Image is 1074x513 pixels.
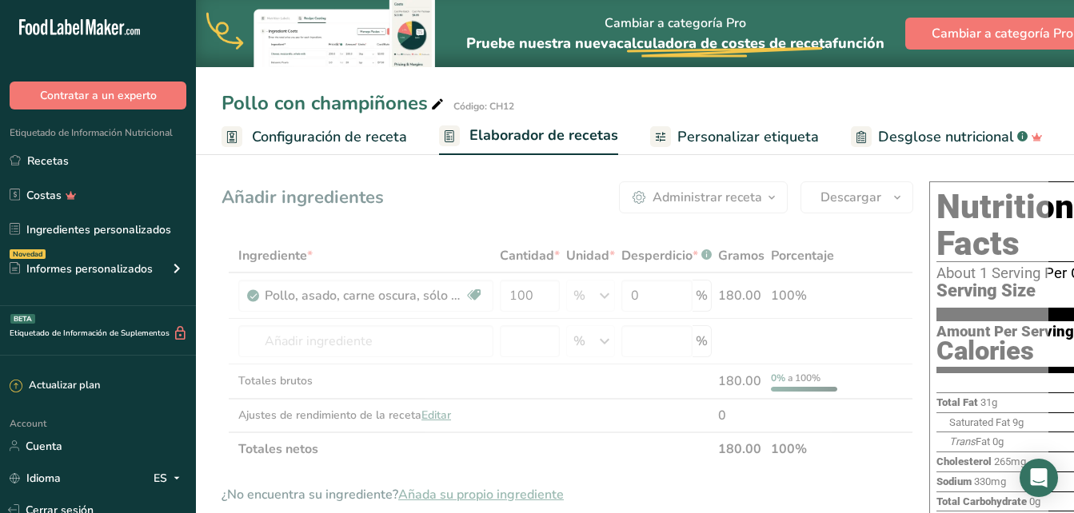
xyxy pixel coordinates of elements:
span: Personalizar etiqueta [677,126,819,148]
span: Pruebe nuestra nueva función [466,34,884,53]
span: Elaborador de recetas [469,125,618,146]
div: Código: CH12 [453,99,514,113]
a: Personalizar etiqueta [650,119,819,155]
div: ES [154,468,186,487]
span: Desglose nutricional [878,126,1014,148]
button: Contratar a un experto [10,82,186,109]
div: Informes personalizados [10,260,153,277]
a: Configuración de receta [222,119,407,155]
span: Cambiar a categoría Pro [932,24,1073,43]
div: Novedad [10,249,46,259]
div: BETA [10,314,35,324]
div: Pollo con champiñones [222,89,447,117]
span: Configuración de receta [252,126,407,148]
a: Elaborador de recetas [439,117,618,156]
div: Actualizar plan [10,378,100,394]
div: Open Intercom Messenger [1020,459,1058,497]
a: Desglose nutricional [851,119,1043,155]
span: calculadora de costes de receta [617,34,832,53]
div: Cambiar a categoría Pro [466,1,884,67]
a: Idioma [10,464,61,492]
